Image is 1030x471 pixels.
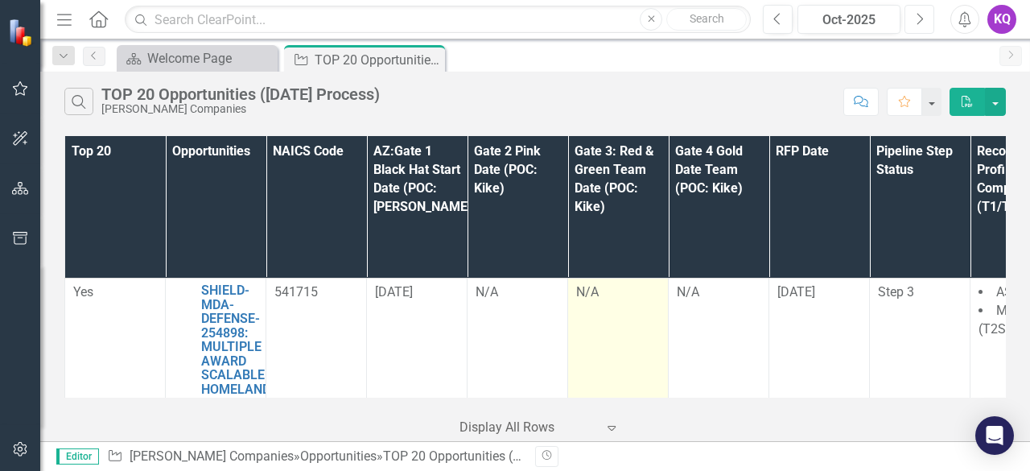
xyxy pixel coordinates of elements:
[8,18,36,46] img: ClearPoint Strategy
[101,85,380,103] div: TOP 20 Opportunities ([DATE] Process)
[56,448,99,465] span: Editor
[383,448,604,464] div: TOP 20 Opportunities ([DATE] Process)
[987,5,1016,34] button: KQ
[677,283,760,302] div: N/A
[274,284,318,300] span: 541715
[315,50,441,70] div: TOP 20 Opportunities ([DATE] Process)
[803,10,895,30] div: Oct-2025
[975,416,1014,455] div: Open Intercom Messenger
[73,284,93,300] span: Yes
[476,283,559,302] div: N/A
[125,6,751,34] input: Search ClearPoint...
[666,8,747,31] button: Search
[797,5,900,34] button: Oct-2025
[121,48,274,68] a: Welcome Page
[878,284,914,300] span: Step 3
[690,12,724,25] span: Search
[375,284,413,300] span: [DATE]
[101,103,380,115] div: [PERSON_NAME] Companies
[777,284,815,300] span: [DATE]
[130,448,294,464] a: [PERSON_NAME] Companies
[300,448,377,464] a: Opportunities
[147,48,274,68] div: Welcome Page
[576,283,660,302] div: N/A
[107,448,523,466] div: » »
